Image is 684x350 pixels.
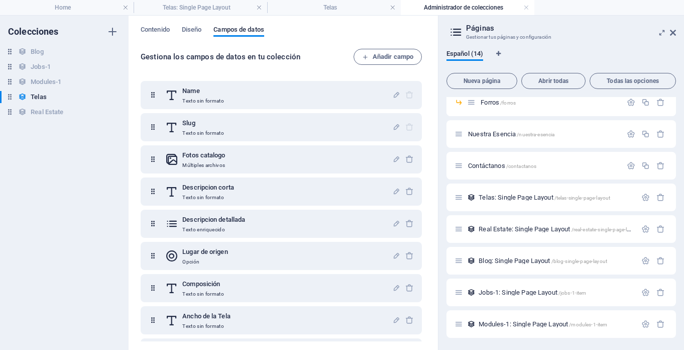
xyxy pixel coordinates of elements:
[465,162,622,169] div: Contáctanos/contactanos
[551,258,607,264] span: /blog-single-page-layout
[401,2,534,13] h4: Administrador de colecciones
[526,78,581,84] span: Abrir todas
[569,322,607,327] span: /modules-1-item
[476,321,636,327] div: Modules-1: Single Page Layout/modules-1-item
[641,256,650,265] div: Configuración
[554,195,610,201] span: /telas-single-page-layout
[590,73,676,89] button: Todas las opciones
[31,61,51,73] h6: Jobs-1
[468,162,536,169] span: Haz clic para abrir la página
[594,78,671,84] span: Todas las opciones
[134,2,267,13] h4: Telas: Single Page Layout
[468,130,554,138] span: Haz clic para abrir la página
[446,48,483,62] span: Español (14)
[451,78,513,84] span: Nueva página
[500,100,516,106] span: /forros
[656,320,665,328] div: Eliminar
[476,289,636,296] div: Jobs-1: Single Page Layout/jobs-1-item
[182,246,227,258] h6: Lugar de origen
[466,24,676,33] h2: Páginas
[182,24,202,38] span: Diseño
[467,193,476,202] div: Este diseño se usa como una plantilla para todos los elementos (como por ejemplo un post de un bl...
[641,225,650,233] div: Configuración
[572,227,640,232] span: /real-estate-single-page-layout
[479,194,610,201] span: Haz clic para abrir la página
[467,320,476,328] div: Este diseño se usa como una plantilla para todos los elementos (como por ejemplo un post de un bl...
[182,226,245,234] p: Texto enriquecido
[641,130,650,138] div: Duplicar
[182,85,224,97] h6: Name
[182,129,224,137] p: Texto sin formato
[31,91,46,103] h6: Telas
[478,99,622,106] div: Forros/forros
[656,130,665,138] div: Eliminar
[479,225,640,233] span: Real Estate: Single Page Layout
[446,50,676,69] div: Pestañas de idiomas
[521,73,586,89] button: Abrir todas
[182,161,225,169] p: Múltiples archivos
[656,193,665,202] div: Eliminar
[476,194,636,201] div: Telas: Single Page Layout/telas-single-page-layout
[182,258,227,266] p: Opción
[627,98,635,107] div: Configuración
[627,130,635,138] div: Configuración
[446,73,517,89] button: Nueva página
[31,106,63,118] h6: Real Estate
[641,288,650,297] div: Configuración
[31,46,43,58] h6: Blog
[354,49,422,65] button: Añadir campo
[476,226,636,232] div: Real Estate: Single Page Layout/real-estate-single-page-layout
[641,320,650,328] div: Configuración
[641,161,650,170] div: Duplicar
[641,193,650,202] div: Configuración
[182,322,231,330] p: Texto sin formato
[182,290,224,298] p: Texto sin formato
[141,24,170,38] span: Contenido
[182,182,234,194] h6: Descripcion corta
[656,161,665,170] div: Eliminar
[8,26,59,38] h6: Colecciones
[479,257,607,265] span: Haz clic para abrir la página
[182,194,234,202] p: Texto sin formato
[656,98,665,107] div: Eliminar
[641,98,650,107] div: Duplicar
[31,76,61,88] h6: Modules-1
[558,290,587,296] span: /jobs-1-item
[656,256,665,265] div: Eliminar
[466,33,656,42] h3: Gestionar tus páginas y configuración
[467,256,476,265] div: Este diseño se usa como una plantilla para todos los elementos (como por ejemplo un post de un bl...
[479,289,586,296] span: Haz clic para abrir la página
[467,288,476,297] div: Este diseño se usa como una plantilla para todos los elementos (como por ejemplo un post de un bl...
[465,131,622,137] div: Nuestra Esencia/nuestra-esencia
[506,163,537,169] span: /contactanos
[517,132,554,137] span: /nuestra-esencia
[627,161,635,170] div: Configuración
[476,257,636,264] div: Blog: Single Page Layout/blog-single-page-layout
[656,288,665,297] div: Eliminar
[182,310,231,322] h6: Ancho de la Tela
[213,24,264,38] span: Campos de datos
[182,278,224,290] h6: Composición
[656,225,665,233] div: Eliminar
[362,51,413,63] span: Añadir campo
[182,97,224,105] p: Texto sin formato
[481,99,516,106] span: Forros
[106,26,119,38] i: Crear colección
[267,2,401,13] h4: Telas
[479,320,607,328] span: Haz clic para abrir la página
[182,117,224,129] h6: Slug
[141,51,354,63] h6: Gestiona los campos de datos en tu colección
[467,225,476,233] div: Este diseño se usa como una plantilla para todos los elementos (como por ejemplo un post de un bl...
[182,149,225,161] h6: Fotos catalogo
[182,214,245,226] h6: Descripcion detallada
